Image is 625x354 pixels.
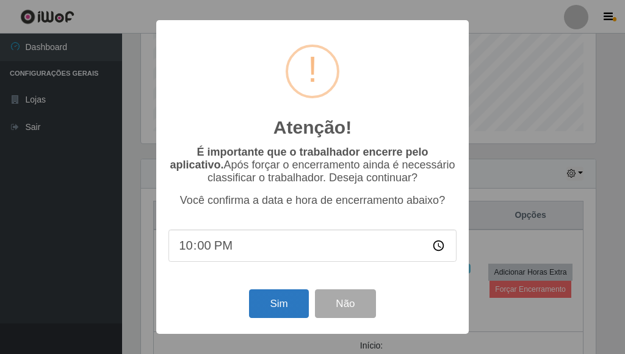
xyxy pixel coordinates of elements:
[315,289,375,318] button: Não
[170,146,428,171] b: É importante que o trabalhador encerre pelo aplicativo.
[168,194,457,207] p: Você confirma a data e hora de encerramento abaixo?
[249,289,308,318] button: Sim
[273,117,352,139] h2: Atenção!
[168,146,457,184] p: Após forçar o encerramento ainda é necessário classificar o trabalhador. Deseja continuar?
